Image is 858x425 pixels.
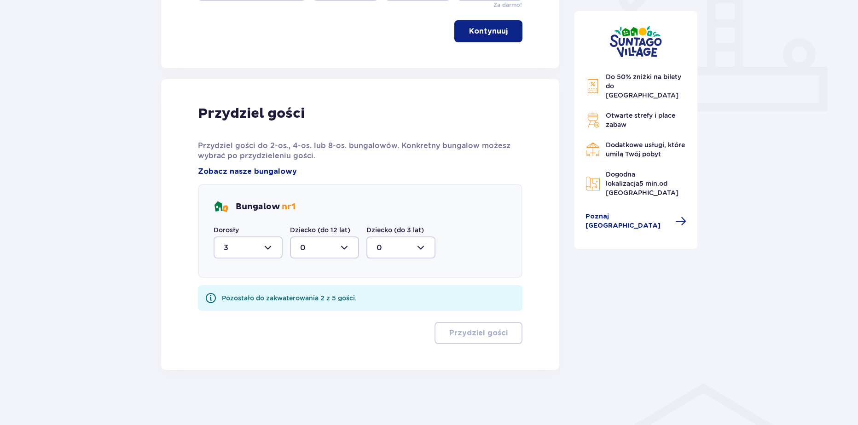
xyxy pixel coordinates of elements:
p: Przydziel gości do 2-os., 4-os. lub 8-os. bungalowów. Konkretny bungalow możesz wybrać po przydzi... [198,141,522,161]
p: Za darmo! [493,1,522,9]
img: Map Icon [586,176,600,191]
label: Dziecko (do 12 lat) [290,225,350,235]
label: Dorosły [214,225,239,235]
button: Kontynuuj [454,20,522,42]
p: Bungalow [236,201,296,212]
img: Suntago Village [609,26,662,57]
p: Kontynuuj [469,26,508,36]
label: Dziecko (do 3 lat) [366,225,424,235]
span: Dogodna lokalizacja od [GEOGRAPHIC_DATA] [606,171,678,196]
span: Do 50% zniżki na bilety do [GEOGRAPHIC_DATA] [606,73,681,99]
span: Poznaj [GEOGRAPHIC_DATA] [586,212,670,230]
button: Przydziel gości [435,322,522,344]
img: Discount Icon [586,79,600,94]
p: Przydziel gości [198,105,305,122]
a: Poznaj [GEOGRAPHIC_DATA] [586,212,687,230]
span: 5 min. [639,180,659,187]
img: Restaurant Icon [586,142,600,157]
img: Grill Icon [586,113,600,127]
span: Dodatkowe usługi, które umilą Twój pobyt [606,141,685,158]
span: nr 1 [282,201,296,212]
div: Pozostało do zakwaterowania 2 z 5 gości. [222,293,357,303]
a: Zobacz nasze bungalowy [198,167,297,177]
span: Otwarte strefy i place zabaw [606,112,675,128]
p: Przydziel gości [449,328,508,338]
img: bungalows Icon [214,200,228,214]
